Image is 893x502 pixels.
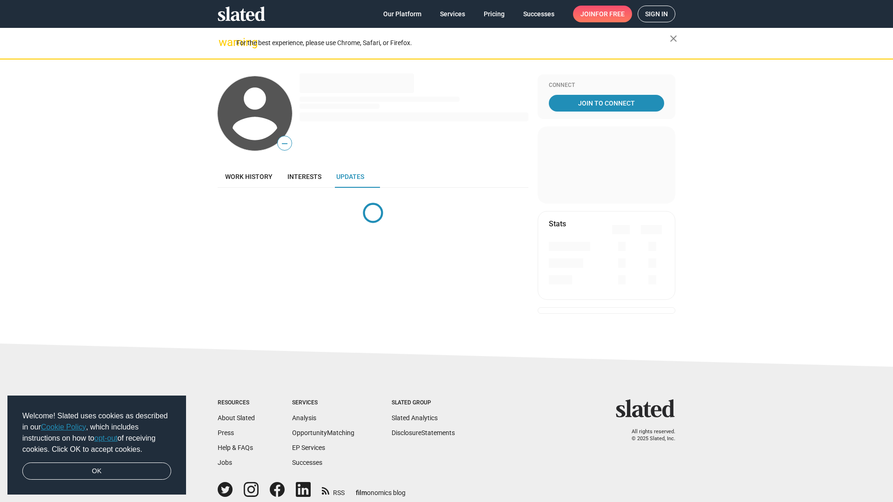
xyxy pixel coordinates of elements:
a: Sign in [638,6,675,22]
a: RSS [322,483,345,497]
div: Services [292,399,354,407]
span: film [356,489,367,496]
a: opt-out [94,434,118,442]
div: cookieconsent [7,396,186,495]
span: for free [595,6,625,22]
div: Resources [218,399,255,407]
a: Our Platform [376,6,429,22]
a: Updates [329,165,372,188]
span: Welcome! Slated uses cookies as described in our , which includes instructions on how to of recei... [22,410,171,455]
a: Interests [280,165,329,188]
a: Successes [292,459,322,466]
a: Successes [516,6,562,22]
span: Interests [287,173,321,180]
a: Help & FAQs [218,444,253,451]
a: EP Services [292,444,325,451]
a: Services [433,6,473,22]
a: Joinfor free [573,6,632,22]
mat-icon: warning [219,37,230,48]
a: Slated Analytics [392,414,438,422]
span: Successes [523,6,554,22]
a: About Slated [218,414,255,422]
a: Jobs [218,459,232,466]
a: Work history [218,165,280,188]
mat-icon: close [668,33,679,44]
a: Cookie Policy [41,423,86,431]
a: DisclosureStatements [392,429,455,436]
a: OpportunityMatching [292,429,354,436]
a: Join To Connect [549,95,664,112]
mat-card-title: Stats [549,219,566,229]
span: Updates [336,173,364,180]
span: Join [580,6,625,22]
div: Slated Group [392,399,455,407]
a: Analysis [292,414,316,422]
div: Connect [549,82,664,89]
a: filmonomics blog [356,481,406,497]
a: dismiss cookie message [22,462,171,480]
a: Press [218,429,234,436]
span: — [278,138,292,150]
p: All rights reserved. © 2025 Slated, Inc. [622,429,675,442]
a: Pricing [476,6,512,22]
span: Join To Connect [551,95,662,112]
span: Work history [225,173,273,180]
div: For the best experience, please use Chrome, Safari, or Firefox. [236,37,670,49]
span: Our Platform [383,6,421,22]
span: Services [440,6,465,22]
span: Sign in [645,6,668,22]
span: Pricing [484,6,505,22]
